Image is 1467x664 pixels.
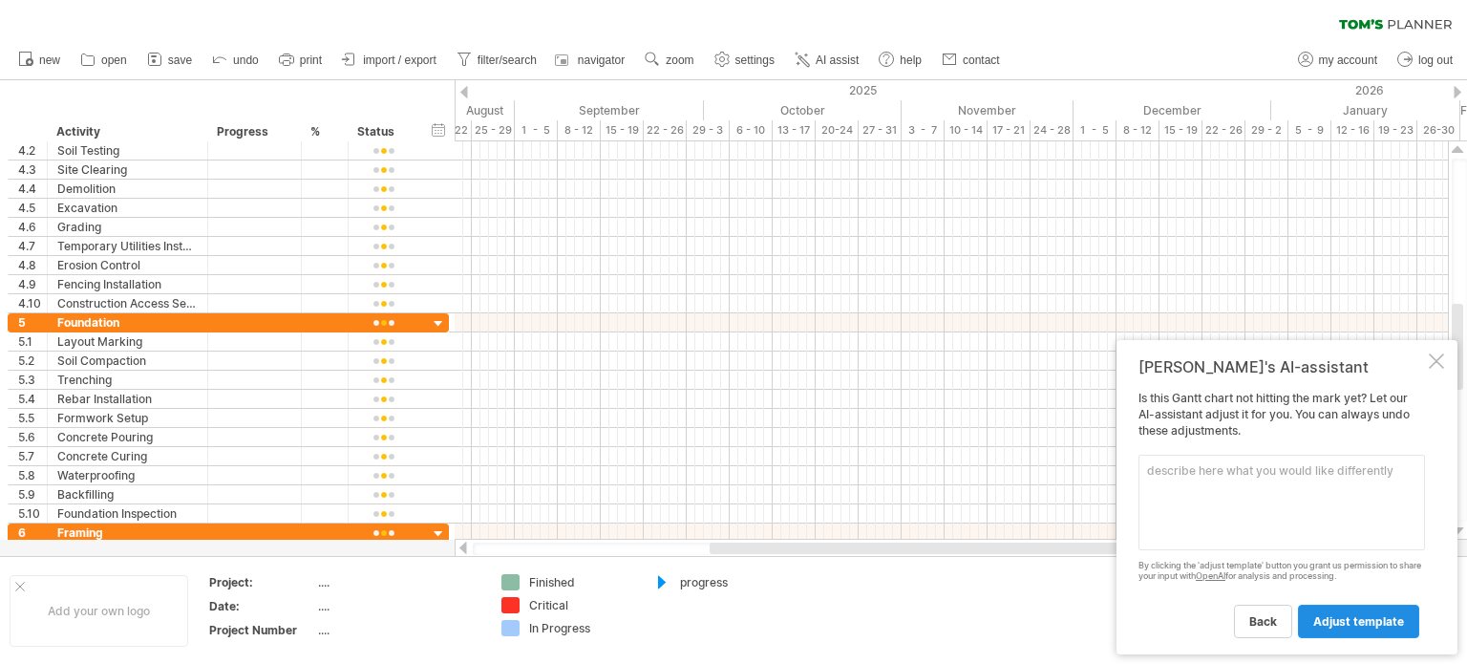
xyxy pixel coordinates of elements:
div: 19 - 23 [1374,120,1417,140]
div: Temporary Utilities Installation [57,237,198,255]
div: 22 - 26 [1202,120,1245,140]
div: 5.4 [18,390,47,408]
div: Activity [56,122,197,141]
div: Soil Testing [57,141,198,160]
div: 4.9 [18,275,47,293]
div: December 2025 [1074,100,1271,120]
div: Add your own logo [10,575,188,647]
a: AI assist [790,48,864,73]
div: .... [318,598,478,614]
div: 1 - 5 [515,120,558,140]
div: Site Clearing [57,161,198,179]
div: 29 - 3 [687,120,730,140]
a: import / export [337,48,442,73]
div: 15 - 19 [601,120,644,140]
div: Formwork Setup [57,409,198,427]
span: print [300,54,322,67]
div: Concrete Curing [57,447,198,465]
a: new [13,48,66,73]
div: .... [318,622,478,638]
div: Framing [57,524,198,542]
span: filter/search [478,54,537,67]
div: 5.7 [18,447,47,465]
span: navigator [578,54,625,67]
span: AI assist [816,54,859,67]
div: 24 - 28 [1031,120,1074,140]
a: my account [1293,48,1383,73]
div: Layout Marking [57,332,198,351]
span: zoom [666,54,693,67]
span: back [1249,614,1277,629]
div: In Progress [529,620,633,636]
div: Soil Compaction [57,352,198,370]
div: Date: [209,598,314,614]
a: OpenAI [1196,570,1225,581]
div: 4.5 [18,199,47,217]
span: adjust template [1313,614,1404,629]
span: open [101,54,127,67]
div: Fencing Installation [57,275,198,293]
span: import / export [363,54,436,67]
div: 10 - 14 [945,120,988,140]
div: Project Number [209,622,314,638]
div: 4.10 [18,294,47,312]
span: save [168,54,192,67]
div: Progress [217,122,290,141]
div: 25 - 29 [472,120,515,140]
div: January 2026 [1271,100,1460,120]
div: Grading [57,218,198,236]
div: By clicking the 'adjust template' button you grant us permission to share your input with for ana... [1138,561,1425,582]
div: 5.3 [18,371,47,389]
a: contact [937,48,1006,73]
div: Critical [529,597,633,613]
div: % [310,122,337,141]
a: save [142,48,198,73]
div: Waterproofing [57,466,198,484]
div: 20-24 [816,120,859,140]
div: 3 - 7 [902,120,945,140]
div: November 2025 [902,100,1074,120]
div: .... [318,574,478,590]
div: progress [680,574,784,590]
div: Demolition [57,180,198,198]
div: [PERSON_NAME]'s AI-assistant [1138,357,1425,376]
div: Rebar Installation [57,390,198,408]
div: 5.5 [18,409,47,427]
div: 6 [18,524,47,542]
div: September 2025 [515,100,704,120]
a: navigator [552,48,630,73]
div: 15 - 19 [1159,120,1202,140]
div: Finished [529,574,633,590]
div: Erosion Control [57,256,198,274]
a: filter/search [452,48,542,73]
div: Excavation [57,199,198,217]
div: 5.8 [18,466,47,484]
a: adjust template [1298,605,1419,638]
div: 12 - 16 [1331,120,1374,140]
div: Trenching [57,371,198,389]
div: 6 - 10 [730,120,773,140]
a: open [75,48,133,73]
span: contact [963,54,1000,67]
div: 22 - 26 [644,120,687,140]
a: help [874,48,927,73]
div: 17 - 21 [988,120,1031,140]
div: October 2025 [704,100,902,120]
a: print [274,48,328,73]
div: 26-30 [1417,120,1460,140]
div: 5 [18,313,47,332]
span: settings [735,54,775,67]
div: Backfilling [57,485,198,503]
a: zoom [640,48,699,73]
div: 13 - 17 [773,120,816,140]
div: Status [357,122,408,141]
span: my account [1319,54,1377,67]
div: Foundation Inspection [57,504,198,523]
div: Construction Access Setup [57,294,198,312]
div: 4.3 [18,161,47,179]
div: Foundation [57,313,198,332]
div: Concrete Pouring [57,428,198,446]
div: 5 - 9 [1288,120,1331,140]
div: Project: [209,574,314,590]
div: 4.7 [18,237,47,255]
